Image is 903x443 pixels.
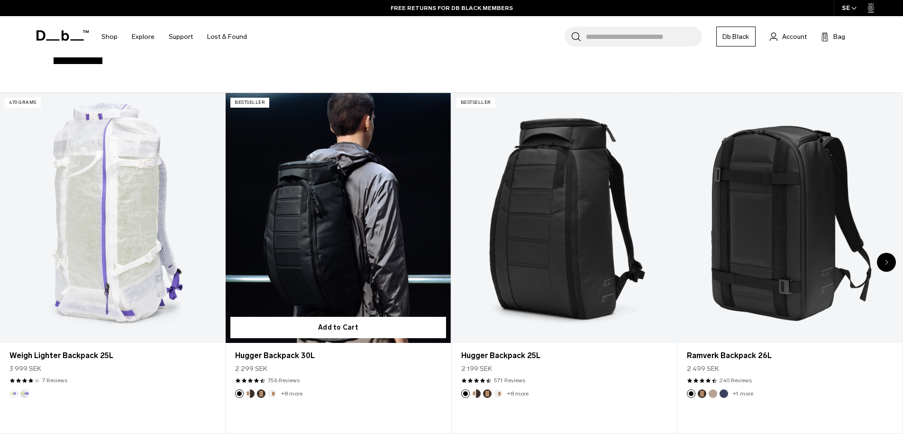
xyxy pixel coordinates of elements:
[235,389,244,398] button: Black Out
[782,32,807,42] span: Account
[821,31,845,42] button: Bag
[42,376,67,385] a: 7 reviews
[257,389,265,398] button: Espresso
[268,389,276,398] button: Oatmilk
[720,376,752,385] a: 240 reviews
[230,317,446,338] button: Add to Cart
[9,364,41,374] span: 3 999 SEK
[9,389,18,398] button: Aurora
[709,389,717,398] button: Fogbow Beige
[461,350,667,361] a: Hugger Backpack 25L
[391,4,513,12] a: FREE RETURNS FOR DB BLACK MEMBERS
[230,98,269,108] p: Bestseller
[687,350,893,361] a: Ramverk Backpack 26L
[268,376,300,385] a: 756 reviews
[461,389,470,398] button: Black Out
[101,20,118,54] a: Shop
[456,98,495,108] p: Bestseller
[461,364,492,374] span: 2 199 SEK
[235,350,441,361] a: Hugger Backpack 30L
[677,93,902,343] a: Ramverk Backpack 26L
[770,31,807,42] a: Account
[733,390,753,397] a: +1 more
[94,16,254,57] nav: Main Navigation
[698,389,706,398] button: Espresso
[281,390,302,397] a: +8 more
[720,389,728,398] button: Blue Hour
[687,364,719,374] span: 2 499 SEK
[494,376,525,385] a: 571 reviews
[235,364,267,374] span: 2 299 SEK
[452,92,677,434] div: 3 / 20
[687,389,695,398] button: Black Out
[5,98,41,108] p: 470 grams
[246,389,255,398] button: Cappuccino
[472,389,481,398] button: Cappuccino
[452,93,676,343] a: Hugger Backpack 25L
[833,32,845,42] span: Bag
[169,20,193,54] a: Support
[132,20,155,54] a: Explore
[877,253,896,272] div: Next slide
[677,92,903,434] div: 4 / 20
[226,92,451,434] div: 2 / 20
[507,390,529,397] a: +8 more
[207,20,247,54] a: Lost & Found
[9,350,215,361] a: Weigh Lighter Backpack 25L
[716,27,756,46] a: Db Black
[483,389,492,398] button: Espresso
[494,389,502,398] button: Oatmilk
[226,93,450,343] a: Hugger Backpack 30L
[20,389,29,398] button: Diffusion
